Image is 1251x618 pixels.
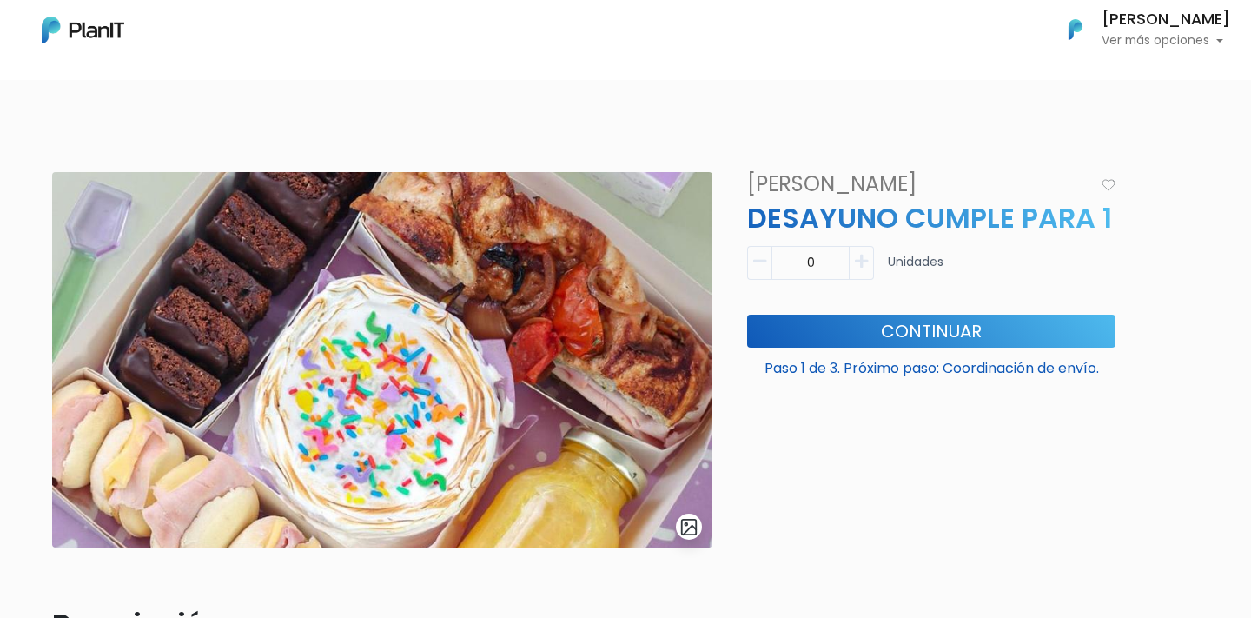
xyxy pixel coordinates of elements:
img: WhatsApp_Image_2025-02-28_at_13.43.42__2_.jpeg [52,172,712,548]
button: Continuar [747,315,1115,348]
p: Paso 1 de 3. Próximo paso: Coordinación de envío. [747,351,1115,379]
img: PlanIt Logo [42,17,124,43]
p: Ver más opciones [1102,35,1230,47]
img: PlanIt Logo [1056,10,1095,49]
img: gallery-light [679,517,699,537]
h4: [PERSON_NAME] [737,172,1094,197]
p: DESAYUNO CUMPLE PARA 1 [737,197,1126,239]
img: heart_icon [1102,179,1115,191]
button: PlanIt Logo [PERSON_NAME] Ver más opciones [1046,7,1230,52]
h6: [PERSON_NAME] [1102,12,1230,28]
p: Unidades [888,253,943,287]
